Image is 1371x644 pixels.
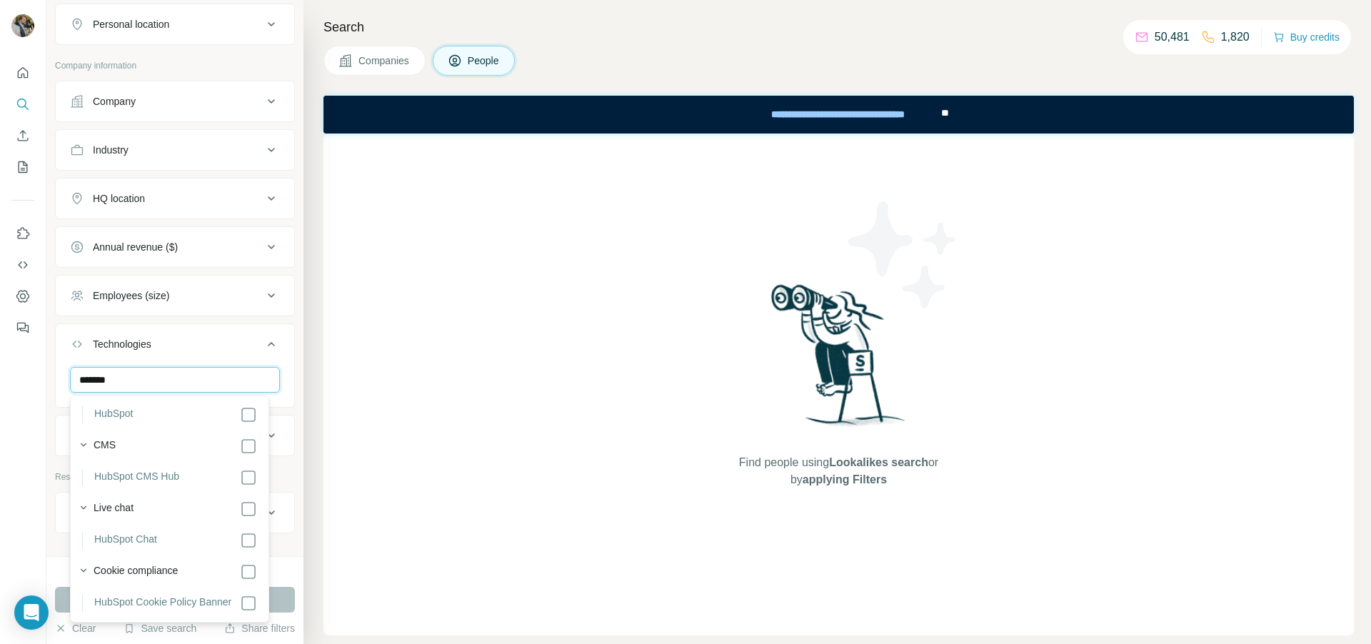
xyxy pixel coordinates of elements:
button: Save search [124,621,196,635]
div: Annual revenue ($) [93,240,178,254]
button: Buy credits [1273,27,1340,47]
button: Limit results per company [56,495,294,530]
p: Company information [55,59,295,72]
button: Personal location [56,7,294,41]
button: Technologies [56,327,294,367]
button: Keywords [56,418,294,453]
img: Surfe Illustration - Stars [839,191,968,319]
iframe: Banner [323,96,1354,134]
button: Employees (size) [56,278,294,313]
p: 1,820 [1221,29,1250,46]
img: Avatar [11,14,34,37]
div: Employees (size) [93,288,169,303]
button: Annual revenue ($) [56,230,294,264]
button: Enrich CSV [11,123,34,149]
button: HQ location [56,181,294,216]
div: Industry [93,143,129,157]
h4: Search [323,17,1354,37]
button: Clear [55,621,96,635]
span: Find people using or by [724,454,953,488]
span: Companies [358,54,411,68]
label: HubSpot Chat [94,532,157,549]
button: Quick start [11,60,34,86]
label: HubSpot CMS Hub [94,469,179,486]
div: HQ location [93,191,145,206]
button: Industry [56,133,294,167]
p: Results preferences [55,471,295,483]
p: 50,481 [1155,29,1190,46]
div: Personal location [93,17,169,31]
div: Open Intercom Messenger [14,595,49,630]
label: CMS [94,438,116,455]
img: Surfe Illustration - Woman searching with binoculars [765,281,913,440]
label: HubSpot [94,406,133,423]
button: Feedback [11,315,34,341]
button: Use Surfe API [11,252,34,278]
label: Live chat [94,500,134,518]
button: Search [11,91,34,117]
label: Cookie compliance [94,563,178,580]
span: People [468,54,501,68]
button: Share filters [224,621,295,635]
div: Technologies [93,337,151,351]
label: HubSpot Cookie Policy Banner [94,595,231,612]
button: Use Surfe on LinkedIn [11,221,34,246]
button: Dashboard [11,283,34,309]
button: My lists [11,154,34,180]
span: applying Filters [803,473,887,485]
div: Company [93,94,136,109]
button: Company [56,84,294,119]
span: Lookalikes search [829,456,928,468]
